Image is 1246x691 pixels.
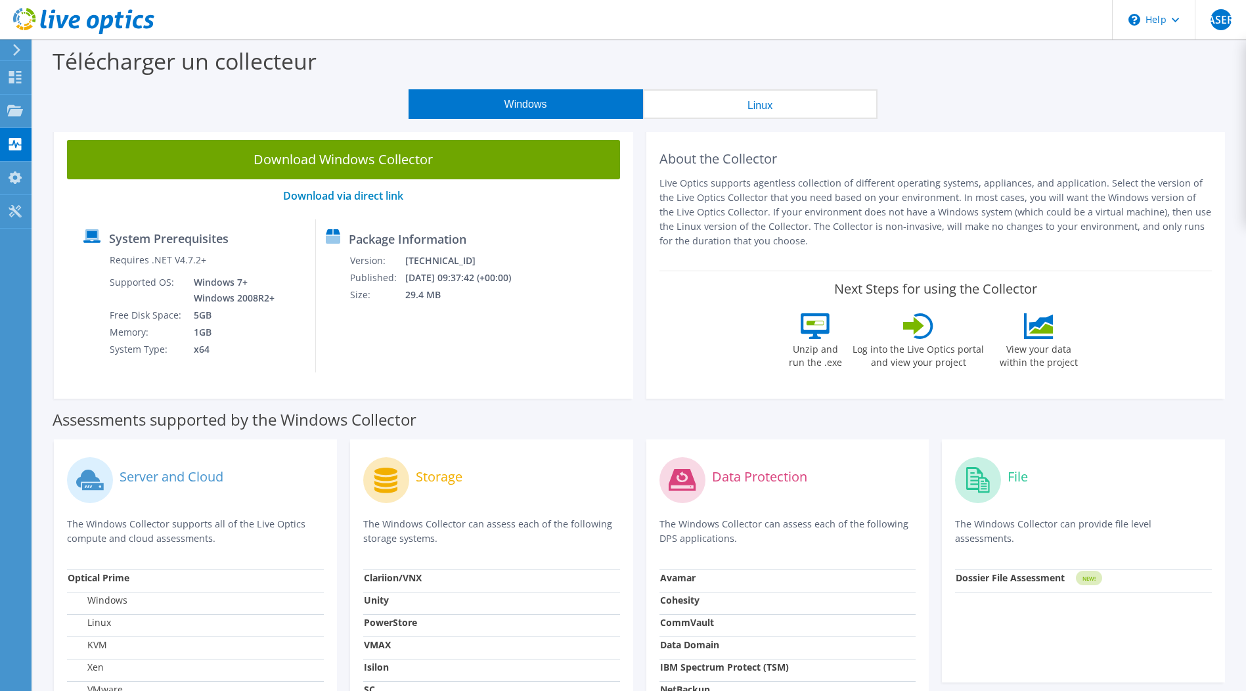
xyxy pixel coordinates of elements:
[955,517,1212,546] p: The Windows Collector can provide file level assessments.
[283,189,403,203] a: Download via direct link
[364,616,417,629] strong: PowerStore
[363,517,620,546] p: The Windows Collector can assess each of the following storage systems.
[659,517,916,546] p: The Windows Collector can assess each of the following DPS applications.
[416,470,462,483] label: Storage
[109,307,184,324] td: Free Disk Space:
[364,571,422,584] strong: Clariion/VNX
[349,252,405,269] td: Version:
[53,46,317,76] label: Télécharger un collecteur
[68,638,107,652] label: KVM
[184,307,277,324] td: 5GB
[660,616,714,629] strong: CommVault
[68,661,104,674] label: Xen
[53,413,416,426] label: Assessments supported by the Windows Collector
[109,341,184,358] td: System Type:
[785,339,845,369] label: Unzip and run the .exe
[834,281,1037,297] label: Next Steps for using the Collector
[660,638,719,651] strong: Data Domain
[660,571,696,584] strong: Avamar
[956,571,1065,584] strong: Dossier File Assessment
[660,661,789,673] strong: IBM Spectrum Protect (TSM)
[659,176,1213,248] p: Live Optics supports agentless collection of different operating systems, appliances, and applica...
[364,638,391,651] strong: VMAX
[349,286,405,303] td: Size:
[364,661,389,673] strong: Isilon
[67,140,620,179] a: Download Windows Collector
[660,594,700,606] strong: Cohesity
[184,324,277,341] td: 1GB
[349,269,405,286] td: Published:
[364,594,389,606] strong: Unity
[184,341,277,358] td: x64
[1211,9,1232,30] span: ASER
[405,269,528,286] td: [DATE] 09:37:42 (+00:00)
[409,89,643,119] button: Windows
[991,339,1086,369] label: View your data within the project
[1128,14,1140,26] svg: \n
[68,616,111,629] label: Linux
[405,252,528,269] td: [TECHNICAL_ID]
[68,594,127,607] label: Windows
[184,274,277,307] td: Windows 7+ Windows 2008R2+
[110,254,206,267] label: Requires .NET V4.7.2+
[712,470,807,483] label: Data Protection
[659,151,1213,167] h2: About the Collector
[109,324,184,341] td: Memory:
[1008,470,1028,483] label: File
[68,571,129,584] strong: Optical Prime
[1082,575,1096,582] tspan: NEW!
[109,232,229,245] label: System Prerequisites
[852,339,985,369] label: Log into the Live Optics portal and view your project
[349,233,466,246] label: Package Information
[67,517,324,546] p: The Windows Collector supports all of the Live Optics compute and cloud assessments.
[405,286,528,303] td: 29.4 MB
[109,274,184,307] td: Supported OS:
[120,470,223,483] label: Server and Cloud
[643,89,878,119] button: Linux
